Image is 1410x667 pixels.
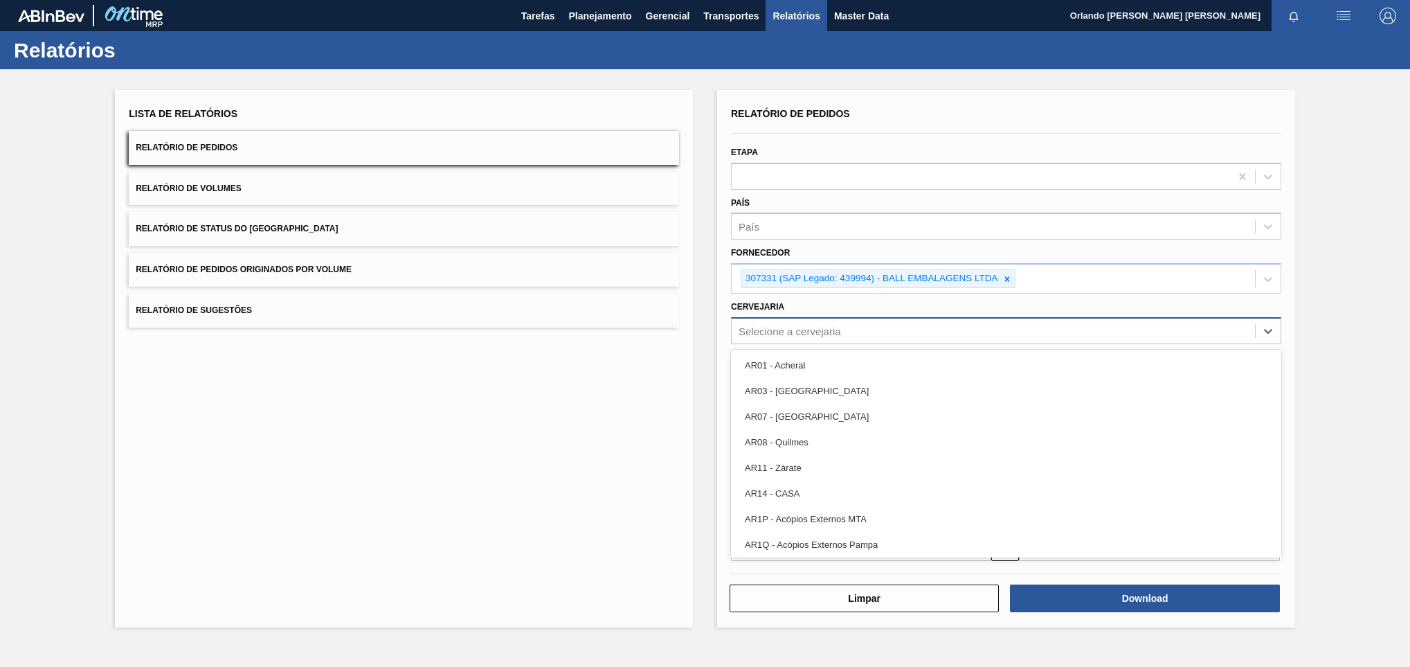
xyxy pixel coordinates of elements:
div: Selecione a cervejaria [739,325,841,337]
div: AR07 - [GEOGRAPHIC_DATA] [731,404,1281,429]
span: Planejamento [568,8,631,24]
button: Relatório de Pedidos [129,131,679,165]
img: TNhmsLtSVTkK8tSr43FrP2fwEKptu5GPRR3wAAAABJRU5ErkJggg== [18,10,84,22]
button: Relatório de Volumes [129,172,679,206]
button: Relatório de Status do [GEOGRAPHIC_DATA] [129,212,679,246]
label: Etapa [731,148,758,157]
div: 307331 (SAP Legado: 439994) - BALL EMBALAGENS LTDA [741,270,1000,287]
button: Notificações [1272,6,1316,26]
span: Relatório de Status do [GEOGRAPHIC_DATA] [136,224,338,233]
button: Limpar [730,585,999,612]
button: Relatório de Sugestões [129,294,679,328]
button: Relatório de Pedidos Originados por Volume [129,253,679,287]
span: Transportes [703,8,759,24]
div: AR01 - Acheral [731,353,1281,378]
span: Master Data [834,8,889,24]
label: País [731,198,750,208]
div: País [739,221,759,233]
span: Tarefas [521,8,555,24]
h1: Relatórios [14,42,260,58]
span: Lista de Relatórios [129,108,237,119]
span: Relatórios [772,8,820,24]
label: Cervejaria [731,302,784,312]
label: Fornecedor [731,248,790,258]
span: Relatório de Sugestões [136,305,252,315]
span: Relatório de Volumes [136,184,241,193]
img: Logout [1380,8,1396,24]
span: Relatório de Pedidos Originados por Volume [136,265,352,274]
img: userActions [1335,8,1352,24]
span: Gerencial [646,8,690,24]
div: AR14 - CASA [731,481,1281,506]
span: Relatório de Pedidos [136,143,237,152]
div: AR11 - Zárate [731,455,1281,481]
button: Download [1010,585,1279,612]
div: AR03 - [GEOGRAPHIC_DATA] [731,378,1281,404]
div: AR08 - Quilmes [731,429,1281,455]
div: AR1Q - Acópios Externos Pampa [731,532,1281,558]
div: AR1P - Acópios Externos MTA [731,506,1281,532]
span: Relatório de Pedidos [731,108,850,119]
